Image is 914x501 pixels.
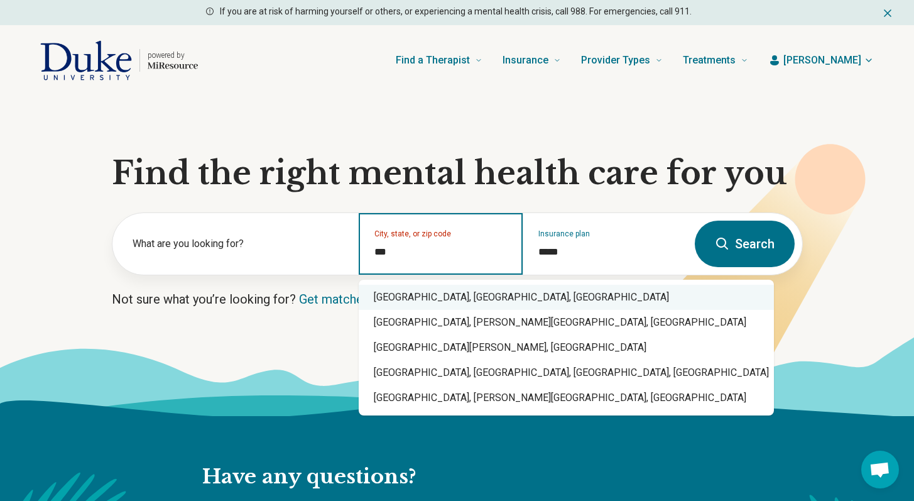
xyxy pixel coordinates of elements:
[881,5,894,20] button: Dismiss
[112,155,803,192] h1: Find the right mental health care for you
[581,52,650,69] span: Provider Types
[359,385,774,410] div: [GEOGRAPHIC_DATA], [PERSON_NAME][GEOGRAPHIC_DATA], [GEOGRAPHIC_DATA]
[783,53,861,68] span: [PERSON_NAME]
[133,236,344,251] label: What are you looking for?
[359,335,774,360] div: [GEOGRAPHIC_DATA][PERSON_NAME], [GEOGRAPHIC_DATA]
[503,52,548,69] span: Insurance
[299,292,370,307] a: Get matched
[359,280,774,416] div: Suggestions
[148,50,198,60] p: powered by
[683,52,736,69] span: Treatments
[220,5,692,18] p: If you are at risk of harming yourself or others, or experiencing a mental health crisis, call 98...
[359,285,774,310] div: [GEOGRAPHIC_DATA], [GEOGRAPHIC_DATA], [GEOGRAPHIC_DATA]
[202,464,682,490] h2: Have any questions?
[359,310,774,335] div: [GEOGRAPHIC_DATA], [PERSON_NAME][GEOGRAPHIC_DATA], [GEOGRAPHIC_DATA]
[695,221,795,267] button: Search
[40,40,198,80] a: Home page
[112,290,803,308] p: Not sure what you’re looking for?
[396,52,470,69] span: Find a Therapist
[861,451,899,488] div: Open chat
[359,360,774,385] div: [GEOGRAPHIC_DATA], [GEOGRAPHIC_DATA], [GEOGRAPHIC_DATA], [GEOGRAPHIC_DATA]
